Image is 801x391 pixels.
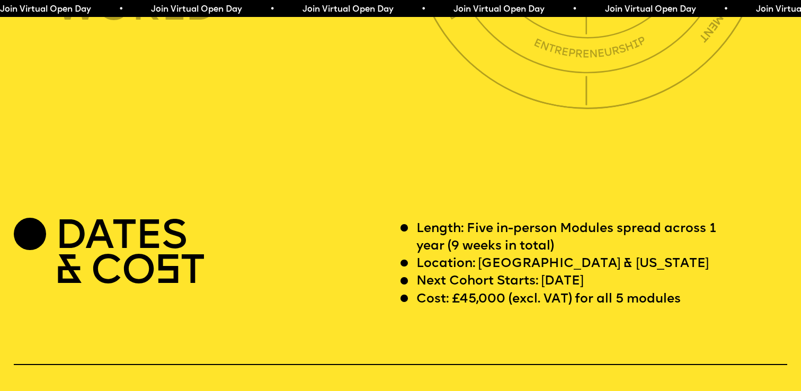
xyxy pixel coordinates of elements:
span: • [421,5,426,14]
p: Cost: £45,000 (excl. VAT) for all 5 modules [416,291,681,308]
p: Location: [GEOGRAPHIC_DATA] & [US_STATE] [416,255,709,273]
span: • [270,5,274,14]
span: • [724,5,728,14]
p: Length: Five in-person Modules spread across 1 year (9 weeks in total) [416,220,740,256]
h2: DATES & CO T [55,220,204,290]
span: S [155,252,180,293]
p: Next Cohort Starts: [DATE] [416,273,584,290]
span: • [119,5,123,14]
span: • [572,5,577,14]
